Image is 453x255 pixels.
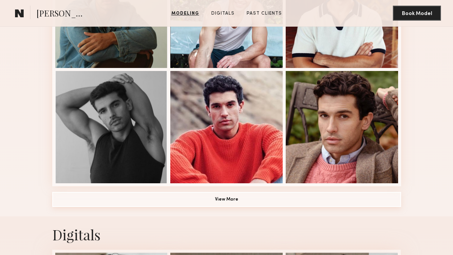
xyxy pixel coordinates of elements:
[244,10,285,17] a: Past Clients
[36,8,89,21] span: [PERSON_NAME]
[393,6,441,21] button: Book Model
[208,10,238,17] a: Digitals
[52,192,401,207] button: View More
[168,10,202,17] a: Modeling
[393,10,441,16] a: Book Model
[52,225,401,244] div: Digitals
